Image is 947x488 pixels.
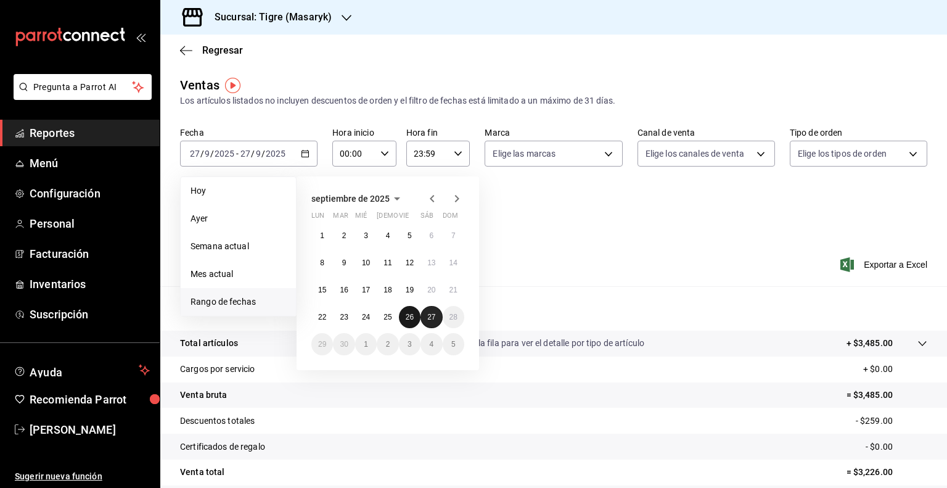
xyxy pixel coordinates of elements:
button: Regresar [180,44,243,56]
abbr: 7 de septiembre de 2025 [451,231,456,240]
span: Menú [30,155,150,172]
abbr: 19 de septiembre de 2025 [406,286,414,294]
abbr: 5 de septiembre de 2025 [408,231,412,240]
abbr: 4 de septiembre de 2025 [386,231,390,240]
label: Fecha [180,128,318,137]
input: ---- [265,149,286,159]
p: = $3,226.00 [847,466,927,479]
abbr: 14 de septiembre de 2025 [449,258,457,267]
button: Pregunta a Parrot AI [14,74,152,100]
abbr: 6 de septiembre de 2025 [429,231,433,240]
button: 15 de septiembre de 2025 [311,279,333,301]
button: 9 de septiembre de 2025 [333,252,355,274]
button: 2 de septiembre de 2025 [333,225,355,247]
label: Hora fin [406,128,470,137]
p: - $259.00 [856,415,927,428]
button: 17 de septiembre de 2025 [355,279,377,301]
button: 25 de septiembre de 2025 [377,306,398,328]
span: Suscripción [30,306,150,323]
span: Pregunta a Parrot AI [33,81,133,94]
input: ---- [214,149,235,159]
button: 14 de septiembre de 2025 [443,252,464,274]
button: 26 de septiembre de 2025 [399,306,420,328]
label: Hora inicio [332,128,396,137]
button: 16 de septiembre de 2025 [333,279,355,301]
abbr: 18 de septiembre de 2025 [383,286,392,294]
button: 23 de septiembre de 2025 [333,306,355,328]
span: Recomienda Parrot [30,391,150,408]
button: 28 de septiembre de 2025 [443,306,464,328]
abbr: 15 de septiembre de 2025 [318,286,326,294]
abbr: 26 de septiembre de 2025 [406,313,414,321]
button: 22 de septiembre de 2025 [311,306,333,328]
abbr: 22 de septiembre de 2025 [318,313,326,321]
span: Ayuda [30,363,134,378]
span: Regresar [202,44,243,56]
abbr: miércoles [355,212,367,225]
span: / [210,149,214,159]
span: Semana actual [191,240,286,253]
p: Descuentos totales [180,415,255,428]
p: Total artículos [180,337,238,350]
p: Venta bruta [180,389,227,402]
label: Canal de venta [637,128,775,137]
div: Ventas [180,76,219,94]
button: 10 de septiembre de 2025 [355,252,377,274]
button: 19 de septiembre de 2025 [399,279,420,301]
div: Los artículos listados no incluyen descuentos de orden y el filtro de fechas está limitado a un m... [180,94,927,107]
button: 1 de octubre de 2025 [355,333,377,355]
button: 1 de septiembre de 2025 [311,225,333,247]
abbr: 3 de octubre de 2025 [408,340,412,349]
abbr: 16 de septiembre de 2025 [340,286,348,294]
button: Exportar a Excel [843,257,927,272]
span: Elige las marcas [493,147,555,160]
span: [PERSON_NAME] [30,421,150,438]
abbr: 10 de septiembre de 2025 [362,258,370,267]
abbr: 17 de septiembre de 2025 [362,286,370,294]
abbr: 2 de octubre de 2025 [386,340,390,349]
input: -- [255,149,261,159]
h3: Sucursal: Tigre (Masaryk) [205,10,332,25]
abbr: 13 de septiembre de 2025 [427,258,435,267]
button: septiembre de 2025 [311,191,404,206]
button: 4 de septiembre de 2025 [377,225,398,247]
abbr: 2 de septiembre de 2025 [342,231,346,240]
abbr: jueves [377,212,449,225]
button: 11 de septiembre de 2025 [377,252,398,274]
abbr: martes [333,212,348,225]
abbr: lunes [311,212,324,225]
abbr: 30 de septiembre de 2025 [340,340,348,349]
p: = $3,485.00 [847,389,927,402]
span: Configuración [30,185,150,202]
abbr: 3 de septiembre de 2025 [364,231,368,240]
button: 27 de septiembre de 2025 [420,306,442,328]
abbr: 24 de septiembre de 2025 [362,313,370,321]
button: 20 de septiembre de 2025 [420,279,442,301]
abbr: 5 de octubre de 2025 [451,340,456,349]
button: 6 de septiembre de 2025 [420,225,442,247]
button: 8 de septiembre de 2025 [311,252,333,274]
button: 5 de septiembre de 2025 [399,225,420,247]
button: 4 de octubre de 2025 [420,333,442,355]
abbr: 12 de septiembre de 2025 [406,258,414,267]
p: Resumen [180,301,927,316]
input: -- [189,149,200,159]
span: Inventarios [30,276,150,292]
span: / [200,149,204,159]
abbr: 1 de octubre de 2025 [364,340,368,349]
span: / [261,149,265,159]
p: Certificados de regalo [180,440,265,453]
p: Venta total [180,466,224,479]
label: Marca [485,128,622,137]
img: Tooltip marker [225,78,240,93]
abbr: viernes [399,212,409,225]
a: Pregunta a Parrot AI [9,89,152,102]
abbr: 29 de septiembre de 2025 [318,340,326,349]
span: - [236,149,239,159]
span: Elige los tipos de orden [798,147,887,160]
button: 3 de octubre de 2025 [399,333,420,355]
input: -- [204,149,210,159]
p: Da clic en la fila para ver el detalle por tipo de artículo [440,337,644,350]
abbr: 1 de septiembre de 2025 [320,231,324,240]
abbr: 8 de septiembre de 2025 [320,258,324,267]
